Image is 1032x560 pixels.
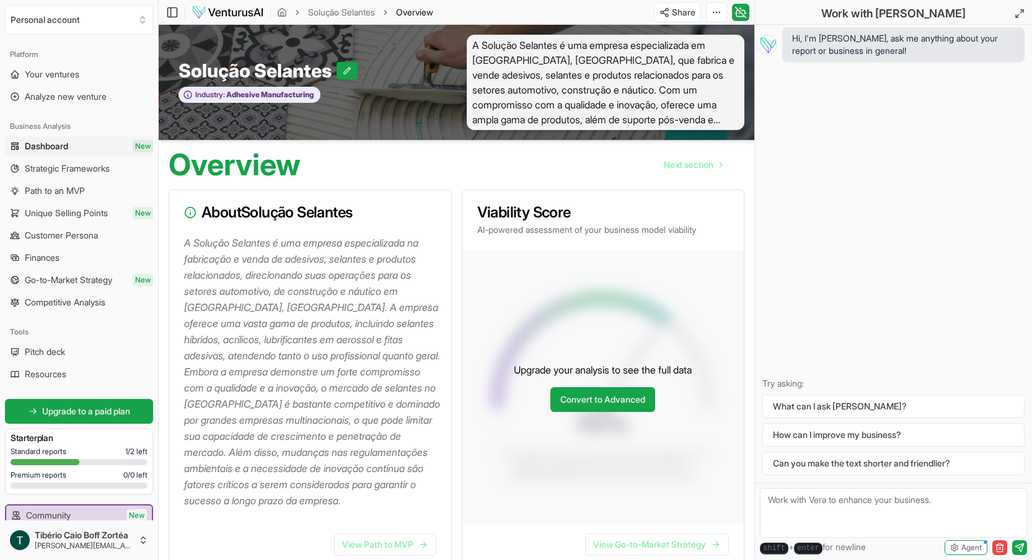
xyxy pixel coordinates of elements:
a: Your ventures [5,64,153,84]
nav: pagination [654,152,732,177]
span: Path to an MVP [25,185,85,197]
p: Upgrade your analysis to see the full data [514,362,692,377]
a: Finances [5,248,153,268]
span: [PERSON_NAME][EMAIL_ADDRESS][DOMAIN_NAME] [35,541,133,551]
span: New [133,207,153,219]
div: Business Analysis [5,116,153,136]
div: Platform [5,45,153,64]
a: Go-to-Market StrategyNew [5,270,153,290]
span: Analyze new venture [25,90,107,103]
a: Pitch deck [5,342,153,362]
a: Strategic Frameworks [5,159,153,178]
a: Competitive Analysis [5,292,153,312]
span: Overview [396,6,433,19]
span: + for newline [760,541,866,554]
button: Select an organization [5,5,153,35]
span: Agent [961,543,982,553]
a: Convert to Advanced [550,387,655,412]
span: Dashboard [25,140,68,152]
button: Industry:Adhesive Manufacturing [179,87,320,103]
a: Go to next page [654,152,732,177]
a: Resources [5,364,153,384]
span: 1 / 2 left [125,447,148,457]
div: Tools [5,322,153,342]
span: A Solução Selantes é uma empresa especializada em [GEOGRAPHIC_DATA], [GEOGRAPHIC_DATA], que fabri... [467,35,745,130]
button: How can I improve my business? [762,423,1025,447]
button: What can I ask [PERSON_NAME]? [762,395,1025,418]
span: Your ventures [25,68,79,81]
span: Finances [25,252,60,264]
button: Agent [945,540,987,555]
p: A Solução Selantes é uma empresa especializada na fabricação e venda de adesivos, selantes e prod... [184,235,441,509]
span: Unique Selling Points [25,207,108,219]
span: Premium reports [11,470,66,480]
span: 0 / 0 left [123,470,148,480]
img: Vera [757,35,777,55]
h3: Viability Score [477,205,730,220]
a: Path to an MVP [5,181,153,201]
a: View Path to MVP [334,533,436,556]
a: DashboardNew [5,136,153,156]
img: ACg8ocJYZMHRMTXZKlDamesAn2-AQmnUzUiFcXBRkCOnz0v9v36rnw=s96-c [10,530,30,550]
h3: Starter plan [11,432,148,444]
a: Upgrade to a paid plan [5,399,153,424]
span: Solução Selantes [179,59,337,82]
span: New [133,274,153,286]
span: Hi, I'm [PERSON_NAME], ask me anything about your report or business in general! [792,32,1015,57]
nav: breadcrumb [277,6,433,19]
kbd: shift [760,543,788,554]
a: Unique Selling PointsNew [5,203,153,223]
h1: Overview [169,150,301,180]
button: Tibério Caio Boff Zortéa[PERSON_NAME][EMAIL_ADDRESS][DOMAIN_NAME] [5,525,153,555]
span: Standard reports [11,447,66,457]
span: Next section [664,159,713,171]
span: Upgrade to a paid plan [42,405,130,418]
span: Share [672,6,695,19]
a: CommunityNew [6,505,152,525]
span: Competitive Analysis [25,296,105,308]
a: Solução Selantes [308,6,375,19]
h3: About Solução Selantes [184,205,436,220]
img: logo [192,5,264,20]
span: Resources [25,368,66,380]
span: Industry: [195,90,225,100]
span: Tibério Caio Boff Zortéa [35,530,133,541]
span: Strategic Frameworks [25,162,110,175]
span: Adhesive Manufacturing [225,90,314,100]
span: New [133,140,153,152]
span: Pitch deck [25,346,65,358]
button: Can you make the text shorter and friendlier? [762,452,1025,475]
span: Community [26,509,71,522]
span: Customer Persona [25,229,98,242]
span: New [126,509,147,522]
kbd: enter [794,543,823,554]
button: Share [654,2,701,22]
p: Try asking: [762,377,1025,390]
a: Customer Persona [5,225,153,245]
a: Analyze new venture [5,87,153,107]
h2: Work with [PERSON_NAME] [821,5,966,22]
span: Go-to-Market Strategy [25,274,112,286]
p: AI-powered assessment of your business model viability [477,224,730,236]
a: View Go-to-Market Strategy [585,533,729,556]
